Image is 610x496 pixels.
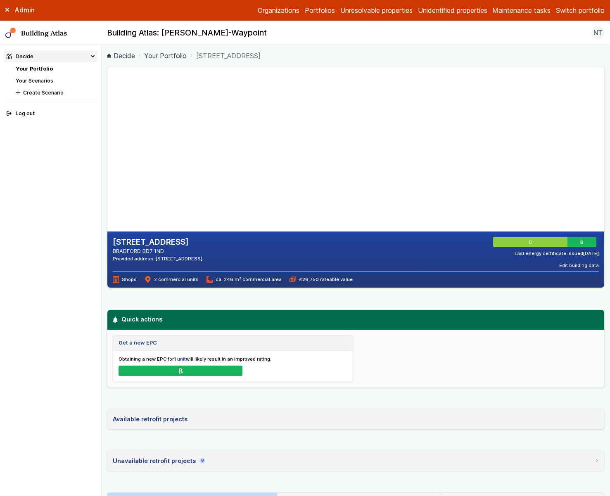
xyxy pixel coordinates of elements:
button: NT [591,26,605,39]
a: Organizations [258,5,299,15]
button: Switch portfolio [556,5,605,15]
div: Decide [7,52,33,60]
h2: [STREET_ADDRESS] [113,237,202,248]
span: ca. 246 m² commercial area [206,276,282,283]
button: Log out [4,108,97,120]
summary: Decide [4,50,97,62]
div: Last energy certificate issued [515,250,599,257]
a: Unidentified properties [418,5,487,15]
h5: Get a new EPC [119,339,157,347]
h3: Quick actions [112,315,600,324]
h2: Building Atlas: [PERSON_NAME]-Waypoint [107,28,267,38]
button: Edit building data [559,262,599,269]
a: Maintenance tasks [492,5,551,15]
span: £26,750 rateable value [290,276,352,283]
a: Your Scenarios [16,78,53,84]
a: Unresolvable properties [340,5,413,15]
span: Shops [113,276,137,283]
span: NT [593,28,603,38]
a: Available retrofit projects [107,409,605,430]
span: 2 commercial units [145,276,198,283]
span: [STREET_ADDRESS] [196,51,261,61]
time: [DATE] [583,250,599,256]
span: B [582,239,586,246]
summary: Unavailable retrofit projects9 [107,451,604,471]
div: Unavailable retrofit projects [113,456,205,465]
address: BRADFORD BD7 1ND [113,247,202,255]
a: Your Portfolio [144,51,187,61]
span: B [178,366,183,376]
a: Portfolios [305,5,335,15]
span: C [530,239,533,246]
a: Your Portfolio [16,66,53,72]
p: Obtaining a new EPC for will likely result in an improved rating. [119,356,348,362]
h3: Available retrofit projects [113,415,188,424]
span: 9 [199,458,205,463]
strong: 1 unit [174,356,186,362]
div: Provided address: [STREET_ADDRESS] [113,255,202,262]
a: Decide [107,51,135,61]
button: Create Scenario [13,87,97,99]
img: main-0bbd2752.svg [5,28,16,38]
